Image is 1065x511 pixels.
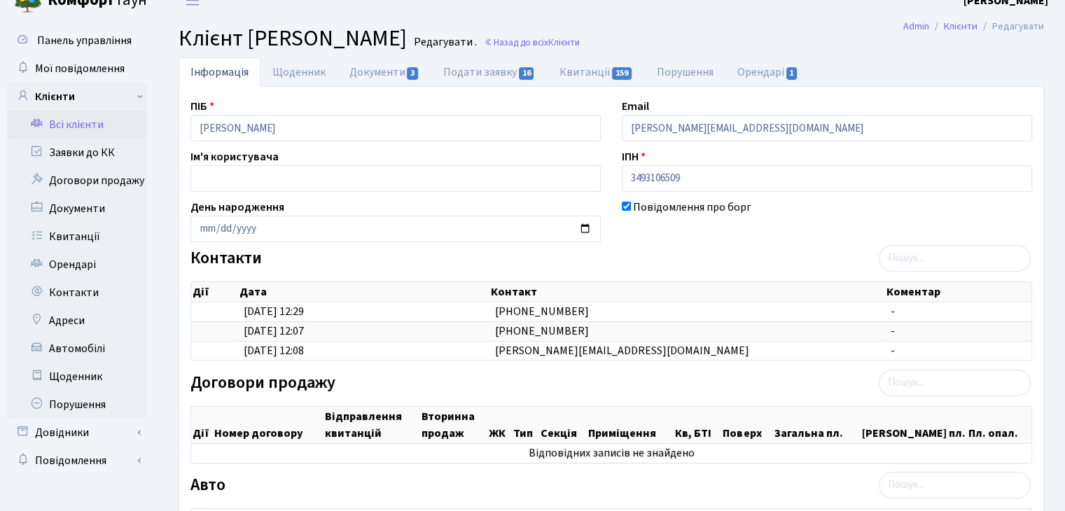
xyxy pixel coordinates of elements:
th: Вторинна продаж [419,407,487,443]
th: Дії [191,407,213,443]
span: [PERSON_NAME][EMAIL_ADDRESS][DOMAIN_NAME] [495,343,749,358]
a: Контакти [7,279,147,307]
th: Дії [191,282,238,302]
th: Кв, БТІ [674,407,721,443]
span: - [891,304,895,319]
a: Договори продажу [7,167,147,195]
span: 1 [786,67,798,80]
th: Секція [539,407,587,443]
a: Порушення [645,57,725,87]
a: Панель управління [7,27,147,55]
a: Заявки до КК [7,139,147,167]
a: Клієнти [7,83,147,111]
span: [PHONE_NUMBER] [495,323,589,339]
a: Всі клієнти [7,111,147,139]
span: - [891,323,895,339]
a: Документи [7,195,147,223]
label: ІПН [622,148,646,165]
li: Редагувати [977,19,1044,34]
a: Щоденник [260,57,337,87]
th: Номер договору [213,407,323,443]
a: Адреси [7,307,147,335]
span: Клієнт [PERSON_NAME] [179,22,407,55]
input: Пошук... [879,370,1031,396]
span: [PHONE_NUMBER] [495,304,589,319]
span: Панель управління [37,33,132,48]
label: Договори продажу [190,373,335,393]
a: Клієнти [944,19,977,34]
input: Пошук... [879,245,1031,272]
td: Відповідних записів не знайдено [191,444,1031,463]
span: Мої повідомлення [35,61,125,76]
a: Автомобілі [7,335,147,363]
th: Контакт [489,282,885,302]
th: Коментар [885,282,1031,302]
a: Мої повідомлення [7,55,147,83]
a: Admin [903,19,929,34]
th: Приміщення [587,407,674,443]
th: ЖК [487,407,512,443]
label: Контакти [190,248,262,269]
input: Пошук... [879,472,1031,498]
th: Загальна пл. [772,407,860,443]
span: - [891,343,895,358]
a: Орендарі [725,57,810,87]
label: Email [622,98,649,115]
a: Повідомлення [7,447,147,475]
label: День народження [190,199,284,216]
span: [DATE] 12:08 [244,343,304,358]
span: Клієнти [548,36,580,49]
th: Дата [238,282,489,302]
nav: breadcrumb [882,12,1065,41]
small: Редагувати . [411,36,477,49]
span: [DATE] 12:29 [244,304,304,319]
span: 3 [407,67,418,80]
th: [PERSON_NAME] пл. [861,407,967,443]
a: Квитанції [7,223,147,251]
a: Порушення [7,391,147,419]
a: Щоденник [7,363,147,391]
a: Подати заявку [431,57,547,87]
a: Назад до всіхКлієнти [484,36,580,49]
span: 16 [519,67,534,80]
a: Інформація [179,57,260,87]
th: Відправлення квитанцій [323,407,420,443]
th: Поверх [721,407,772,443]
a: Орендарі [7,251,147,279]
label: Повідомлення про борг [633,199,751,216]
label: ПІБ [190,98,214,115]
label: Ім'я користувача [190,148,279,165]
a: Квитанції [548,57,645,87]
th: Тип [512,407,539,443]
span: 159 [612,67,632,80]
a: Довідники [7,419,147,447]
a: Документи [337,57,431,87]
label: Авто [190,475,225,496]
span: [DATE] 12:07 [244,323,304,339]
th: Пл. опал. [967,407,1032,443]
